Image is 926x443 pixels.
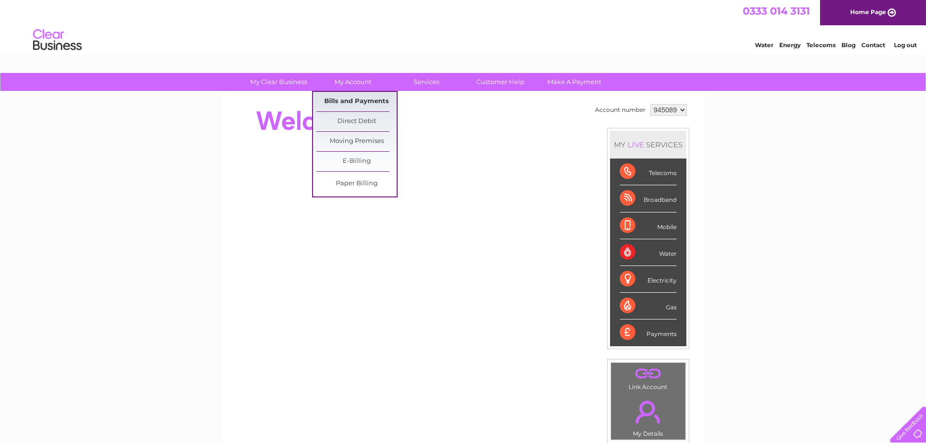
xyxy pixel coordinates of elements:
[593,102,648,118] td: Account number
[806,41,836,49] a: Telecoms
[316,92,397,111] a: Bills and Payments
[316,112,397,131] a: Direct Debit
[755,41,773,49] a: Water
[234,5,693,47] div: Clear Business is a trading name of Verastar Limited (registered in [GEOGRAPHIC_DATA] No. 3667643...
[743,5,810,17] a: 0333 014 3131
[894,41,917,49] a: Log out
[620,159,677,185] div: Telecoms
[610,131,686,159] div: MY SERVICES
[613,395,683,429] a: .
[861,41,885,49] a: Contact
[779,41,801,49] a: Energy
[611,392,686,440] td: My Details
[620,266,677,293] div: Electricity
[611,362,686,393] td: Link Account
[620,185,677,212] div: Broadband
[460,73,541,91] a: Customer Help
[316,152,397,171] a: E-Billing
[316,174,397,194] a: Paper Billing
[620,213,677,239] div: Mobile
[620,239,677,266] div: Water
[534,73,614,91] a: Make A Payment
[620,293,677,319] div: Gas
[841,41,856,49] a: Blog
[386,73,467,91] a: Services
[239,73,319,91] a: My Clear Business
[626,140,646,149] div: LIVE
[316,132,397,151] a: Moving Premises
[313,73,393,91] a: My Account
[33,25,82,55] img: logo.png
[613,365,683,382] a: .
[620,319,677,346] div: Payments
